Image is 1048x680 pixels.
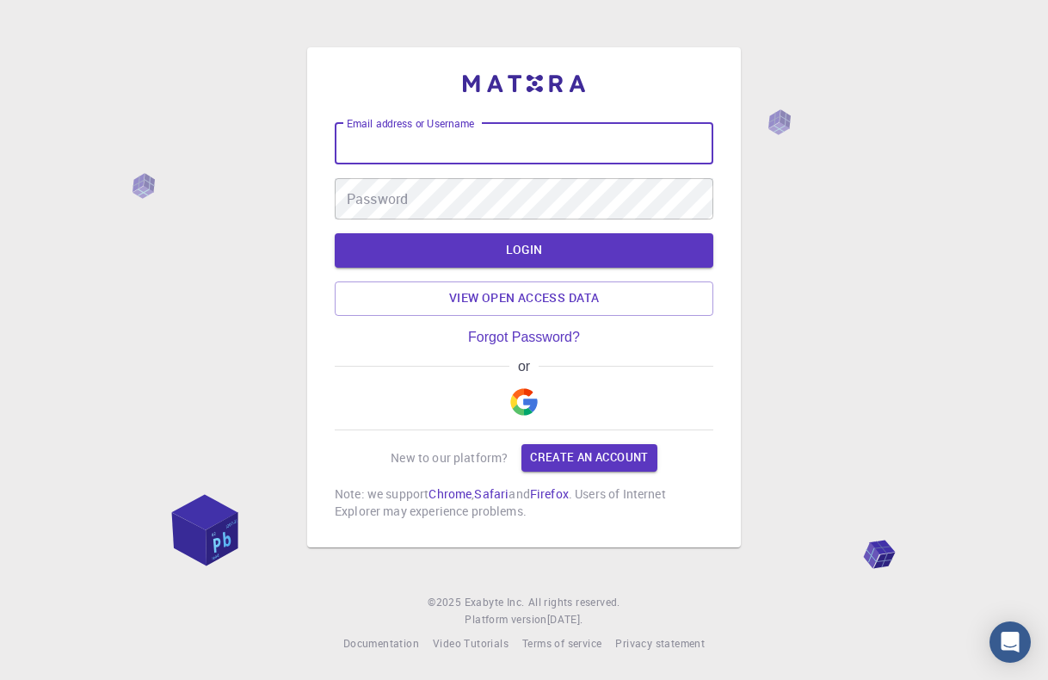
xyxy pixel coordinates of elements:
span: Exabyte Inc. [465,595,525,609]
a: Safari [474,485,509,502]
a: Forgot Password? [468,330,580,345]
span: Terms of service [522,636,601,650]
a: Exabyte Inc. [465,594,525,611]
a: Chrome [428,485,472,502]
button: LOGIN [335,233,713,268]
p: Note: we support , and . Users of Internet Explorer may experience problems. [335,485,713,520]
label: Email address or Username [347,116,474,131]
a: Documentation [343,635,419,652]
a: Firefox [530,485,569,502]
span: or [509,359,538,374]
span: Video Tutorials [433,636,509,650]
span: All rights reserved. [528,594,620,611]
a: View open access data [335,281,713,316]
span: Platform version [465,611,546,628]
span: © 2025 [428,594,464,611]
a: Privacy statement [615,635,705,652]
span: Documentation [343,636,419,650]
span: [DATE] . [547,612,583,626]
a: Terms of service [522,635,601,652]
img: Google [510,388,538,416]
a: Create an account [521,444,657,472]
div: Open Intercom Messenger [989,621,1031,663]
span: Privacy statement [615,636,705,650]
a: Video Tutorials [433,635,509,652]
p: New to our platform? [391,449,508,467]
a: [DATE]. [547,611,583,628]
